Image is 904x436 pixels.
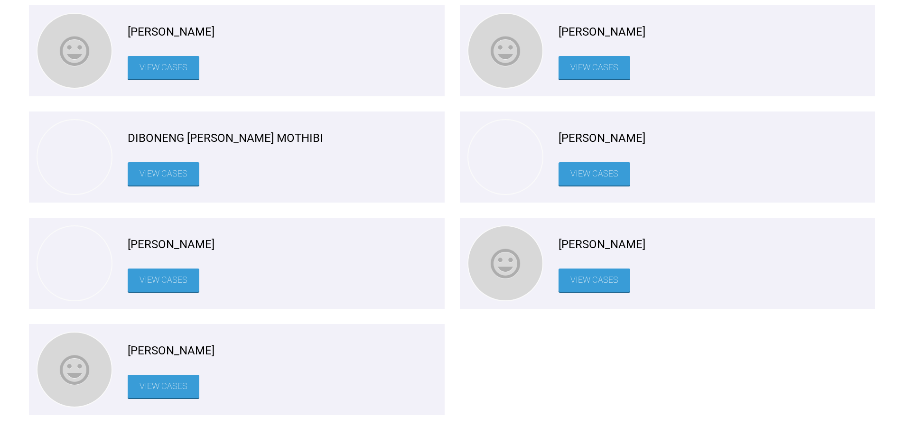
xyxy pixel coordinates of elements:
span: [PERSON_NAME] [559,23,645,41]
span: [PERSON_NAME] [559,129,645,147]
img: DIBONENG BONNIE MOTHIBI [37,120,112,194]
a: View Cases [128,375,199,398]
a: View Cases [128,162,199,186]
span: [PERSON_NAME] [128,342,214,360]
img: Alex Aubone [37,333,112,407]
span: [PERSON_NAME] [128,235,214,253]
a: View Cases [128,56,199,79]
img: Rune Henriksen Bones [468,14,542,88]
a: View Cases [559,269,630,292]
img: Lorenzo Carbone [37,226,112,300]
img: Carmela Bonelli [468,120,542,194]
a: View Cases [128,269,199,292]
img: Mari Bones [37,14,112,88]
span: [PERSON_NAME] [559,235,645,253]
a: View Cases [559,162,630,186]
span: [PERSON_NAME] [128,23,214,41]
a: View Cases [559,56,630,79]
span: DIBONENG [PERSON_NAME] MOTHIBI [128,129,323,147]
img: Nicola Bone [468,226,542,300]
